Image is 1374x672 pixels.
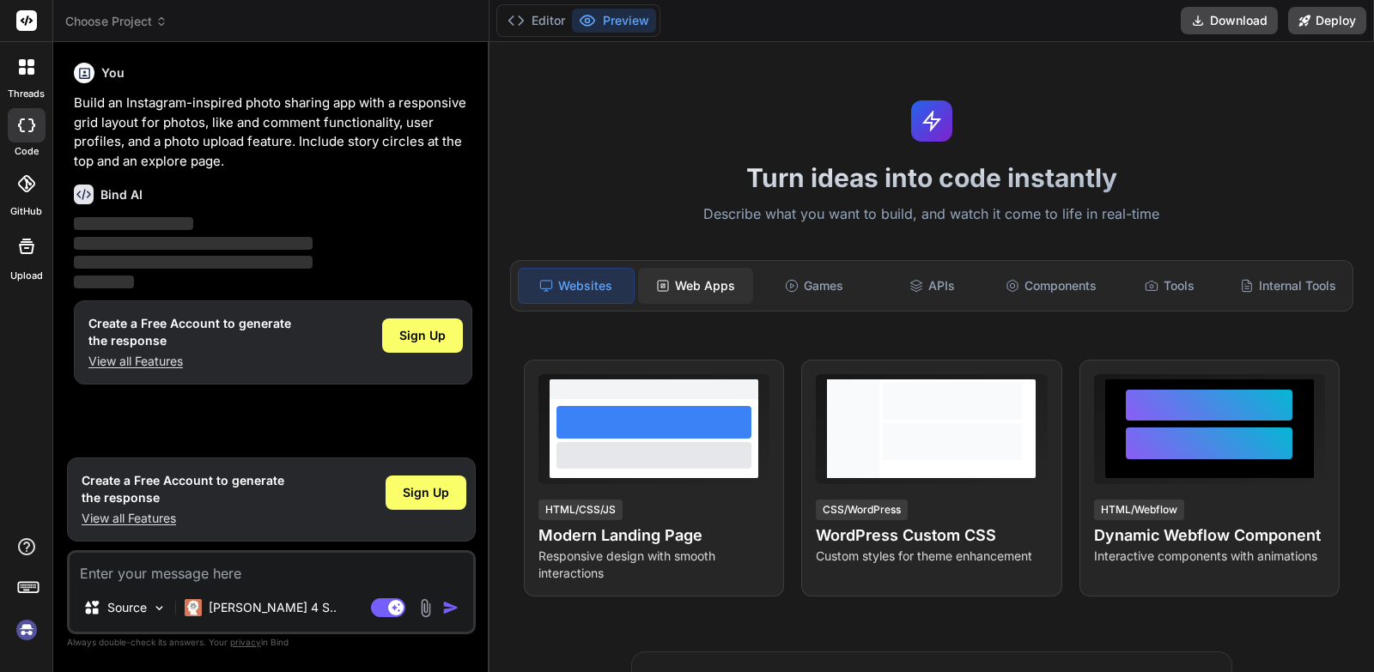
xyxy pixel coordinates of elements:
[994,268,1109,304] div: Components
[442,599,459,616] img: icon
[1094,548,1325,565] p: Interactive components with animations
[12,615,41,645] img: signin
[67,634,476,651] p: Always double-check its answers. Your in Bind
[74,217,193,230] span: ‌
[399,327,446,344] span: Sign Up
[538,499,623,520] div: HTML/CSS/JS
[1288,7,1366,34] button: Deploy
[538,524,769,548] h4: Modern Landing Page
[74,275,134,288] span: ‌
[65,13,167,30] span: Choose Project
[875,268,990,304] div: APIs
[538,548,769,582] p: Responsive design with smooth interactions
[209,599,337,616] p: [PERSON_NAME] 4 S..
[88,353,291,370] p: View all Features
[8,87,45,101] label: threads
[500,203,1364,226] p: Describe what you want to build, and watch it come to life in real-time
[1112,268,1227,304] div: Tools
[572,9,656,33] button: Preview
[816,548,1047,565] p: Custom styles for theme enhancement
[74,94,472,171] p: Build an Instagram-inspired photo sharing app with a responsive grid layout for photos, like and ...
[10,204,42,219] label: GitHub
[101,64,125,82] h6: You
[501,9,572,33] button: Editor
[403,484,449,501] span: Sign Up
[82,510,284,527] p: View all Features
[500,162,1364,193] h1: Turn ideas into code instantly
[74,237,313,250] span: ‌
[82,472,284,506] h1: Create a Free Account to generate the response
[518,268,635,304] div: Websites
[1231,268,1346,304] div: Internal Tools
[107,599,147,616] p: Source
[88,315,291,349] h1: Create a Free Account to generate the response
[1181,7,1278,34] button: Download
[816,524,1047,548] h4: WordPress Custom CSS
[152,601,167,615] img: Pick Models
[74,256,313,269] span: ‌
[816,499,908,520] div: CSS/WordPress
[10,269,43,283] label: Upload
[638,268,753,304] div: Web Apps
[185,599,202,616] img: Claude 4 Sonnet
[15,144,39,159] label: code
[100,186,143,203] h6: Bind AI
[1094,499,1184,520] div: HTML/Webflow
[416,598,435,618] img: attachment
[1094,524,1325,548] h4: Dynamic Webflow Component
[757,268,872,304] div: Games
[230,637,261,647] span: privacy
